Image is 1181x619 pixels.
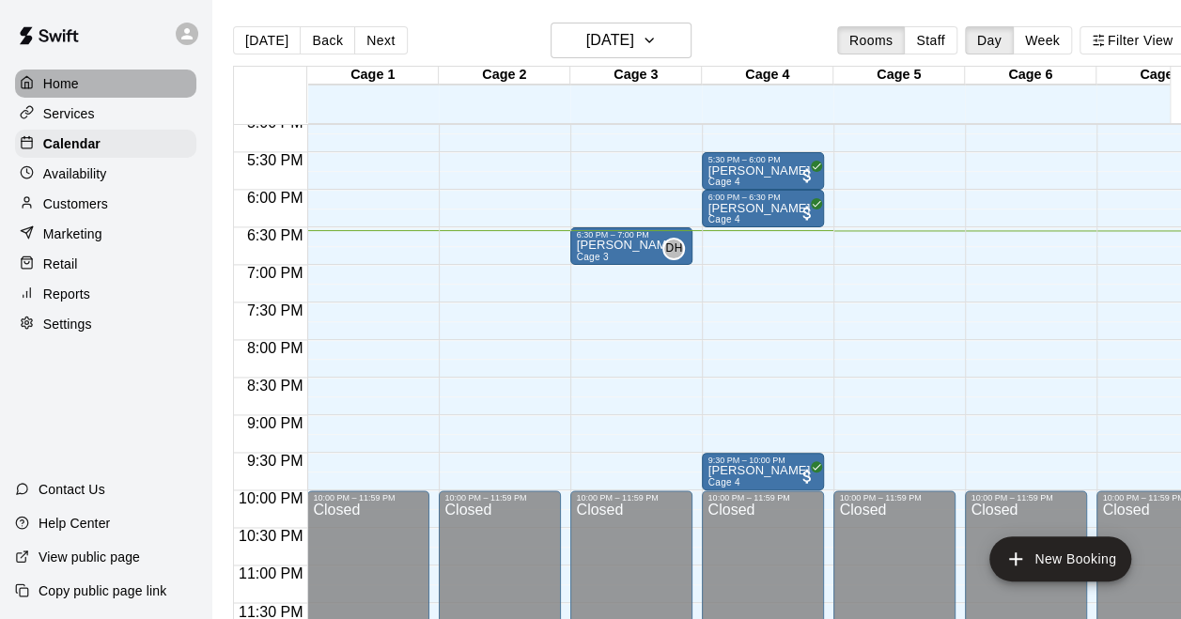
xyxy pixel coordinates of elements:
span: Cage 4 [707,214,739,224]
div: 5:30 PM – 6:00 PM [707,155,818,164]
span: All customers have paid [798,204,816,223]
span: Cage 3 [576,252,608,262]
button: Staff [904,26,957,54]
button: Rooms [837,26,905,54]
div: 10:00 PM – 11:59 PM [839,493,950,503]
div: 5:30 PM – 6:00 PM: Ashton lee [702,152,824,190]
span: 7:00 PM [242,265,308,281]
div: 6:30 PM – 7:00 PM [576,230,687,240]
span: Cage 4 [707,477,739,487]
a: Home [15,70,196,98]
div: 6:00 PM – 6:30 PM [707,193,818,202]
a: Settings [15,310,196,338]
span: 6:30 PM [242,227,308,243]
button: [DATE] [233,26,301,54]
p: Retail [43,255,78,273]
span: 9:30 PM [242,453,308,469]
div: Cage 6 [965,67,1096,85]
div: 6:00 PM – 6:30 PM: Ashton lee [702,190,824,227]
div: 10:00 PM – 11:59 PM [707,493,818,503]
p: View public page [39,548,140,566]
a: Calendar [15,130,196,158]
span: DH [665,240,682,258]
span: Dean Hull [670,238,685,260]
div: Cage 1 [307,67,439,85]
span: 10:00 PM [234,490,307,506]
span: 7:30 PM [242,302,308,318]
div: Cage 2 [439,67,570,85]
span: 11:00 PM [234,565,307,581]
p: Availability [43,164,107,183]
p: Services [43,104,95,123]
span: All customers have paid [798,166,816,185]
a: Marketing [15,220,196,248]
span: All customers have paid [798,467,816,486]
p: Help Center [39,514,110,533]
div: 10:00 PM – 11:59 PM [444,493,555,503]
a: Availability [15,160,196,188]
div: 10:00 PM – 11:59 PM [313,493,424,503]
button: Day [965,26,1014,54]
p: Customers [43,194,108,213]
div: Cage 4 [702,67,833,85]
button: Back [300,26,355,54]
span: 10:30 PM [234,528,307,544]
button: Next [354,26,407,54]
span: 9:00 PM [242,415,308,431]
div: 10:00 PM – 11:59 PM [576,493,687,503]
span: 8:30 PM [242,378,308,394]
div: Cage 5 [833,67,965,85]
a: Retail [15,250,196,278]
div: 9:30 PM – 10:00 PM [707,456,818,465]
p: Reports [43,285,90,303]
span: 11:30 PM [234,603,307,619]
span: 5:30 PM [242,152,308,168]
p: Calendar [43,134,101,153]
span: 8:00 PM [242,340,308,356]
h6: [DATE] [586,27,634,54]
div: 6:30 PM – 7:00 PM: Eli Hull [570,227,692,265]
p: Contact Us [39,480,105,499]
p: Home [43,74,79,93]
span: 6:00 PM [242,190,308,206]
button: [DATE] [551,23,692,58]
span: Cage 4 [707,177,739,187]
a: Reports [15,280,196,308]
div: Dean Hull [662,238,685,260]
button: Week [1013,26,1072,54]
p: Marketing [43,224,102,243]
div: 10:00 PM – 11:59 PM [971,493,1081,503]
div: Cage 3 [570,67,702,85]
p: Copy public page link [39,581,166,600]
div: 9:30 PM – 10:00 PM: Scott Langham [702,453,824,490]
button: add [989,536,1131,581]
p: Settings [43,315,92,333]
a: Customers [15,190,196,218]
a: Services [15,100,196,128]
